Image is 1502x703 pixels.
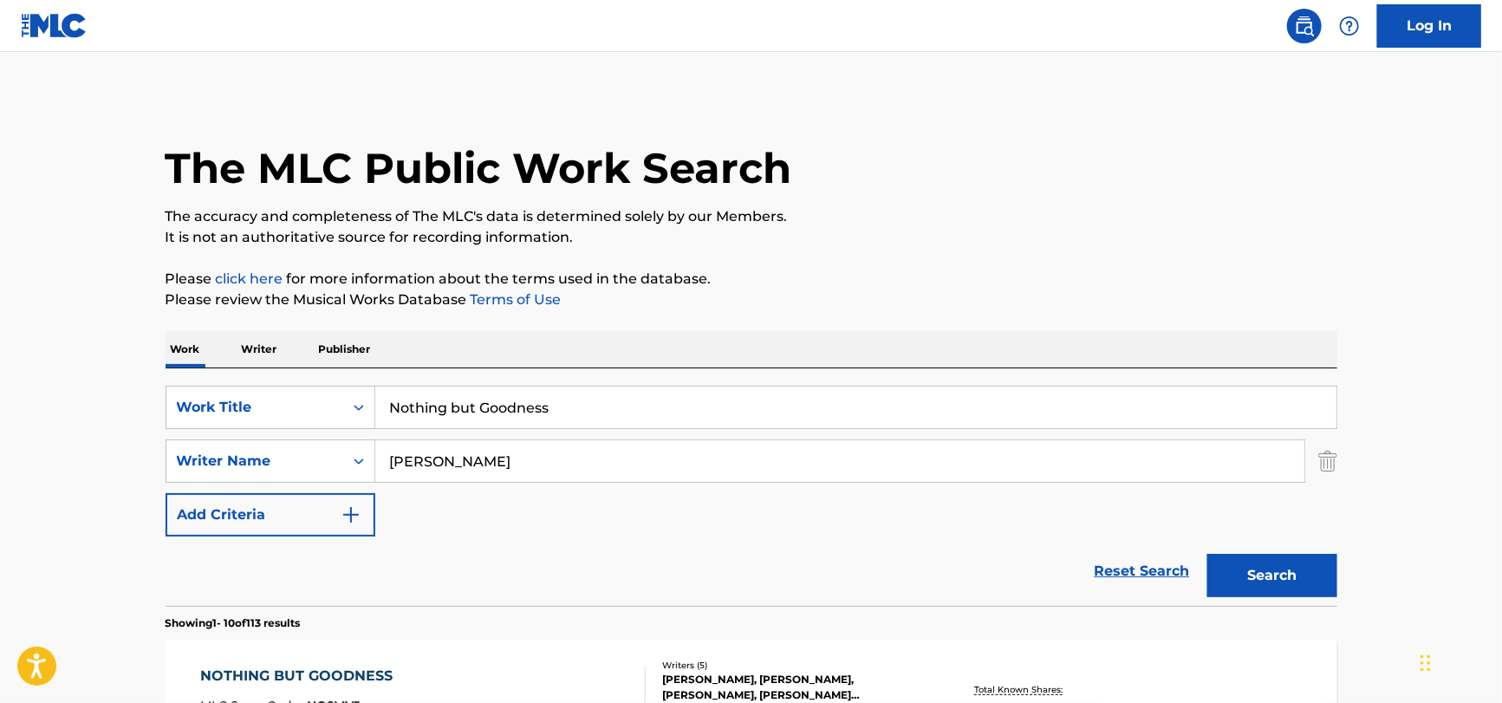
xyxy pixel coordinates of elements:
p: The accuracy and completeness of The MLC's data is determined solely by our Members. [166,206,1337,227]
h1: The MLC Public Work Search [166,142,792,194]
div: NOTHING BUT GOODNESS [200,666,401,687]
button: Add Criteria [166,493,375,537]
button: Search [1207,554,1337,597]
img: search [1294,16,1315,36]
form: Search Form [166,386,1337,606]
div: Writers ( 5 ) [662,659,924,672]
img: 9d2ae6d4665cec9f34b9.svg [341,504,361,525]
p: Total Known Shares: [975,683,1068,696]
p: Writer [237,331,283,368]
p: Please review the Musical Works Database [166,290,1337,310]
div: Drag [1421,637,1431,689]
iframe: Chat Widget [1415,620,1502,703]
div: Writer Name [177,451,333,472]
p: Work [166,331,205,368]
a: click here [216,270,283,287]
p: Publisher [314,331,376,368]
div: Help [1332,9,1367,43]
div: [PERSON_NAME], [PERSON_NAME], [PERSON_NAME], [PERSON_NAME] [PERSON_NAME], [PERSON_NAME] [662,672,924,703]
a: Reset Search [1086,552,1199,590]
a: Terms of Use [467,291,562,308]
p: Please for more information about the terms used in the database. [166,269,1337,290]
a: Log In [1377,4,1481,48]
img: Delete Criterion [1318,439,1337,483]
img: help [1339,16,1360,36]
div: Work Title [177,397,333,418]
img: MLC Logo [21,13,88,38]
a: Public Search [1287,9,1322,43]
p: Showing 1 - 10 of 113 results [166,615,301,631]
p: It is not an authoritative source for recording information. [166,227,1337,248]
